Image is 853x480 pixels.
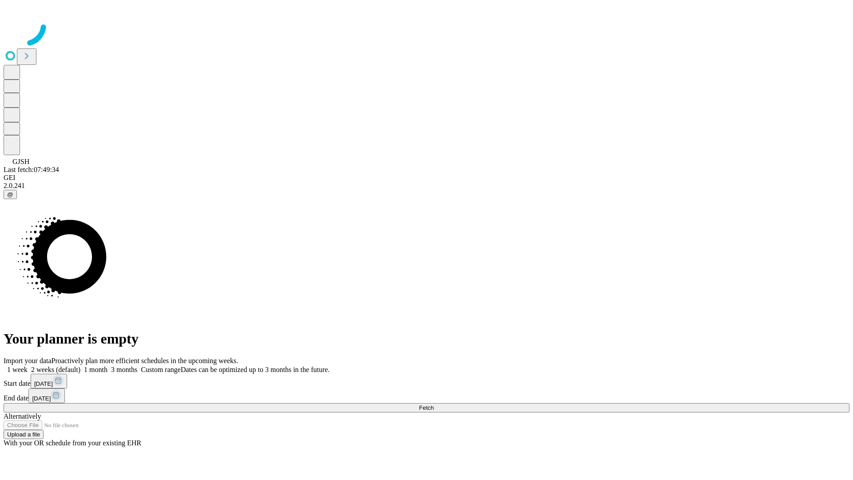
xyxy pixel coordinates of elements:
[4,374,849,388] div: Start date
[4,166,59,173] span: Last fetch: 07:49:34
[7,191,13,198] span: @
[181,366,330,373] span: Dates can be optimized up to 3 months in the future.
[28,388,65,403] button: [DATE]
[419,404,434,411] span: Fetch
[52,357,238,364] span: Proactively plan more efficient schedules in the upcoming weeks.
[34,380,53,387] span: [DATE]
[4,357,52,364] span: Import your data
[4,403,849,412] button: Fetch
[111,366,137,373] span: 3 months
[141,366,180,373] span: Custom range
[4,430,44,439] button: Upload a file
[31,366,80,373] span: 2 weeks (default)
[4,182,849,190] div: 2.0.241
[4,412,41,420] span: Alternatively
[84,366,108,373] span: 1 month
[4,331,849,347] h1: Your planner is empty
[4,190,17,199] button: @
[4,439,141,447] span: With your OR schedule from your existing EHR
[7,366,28,373] span: 1 week
[4,174,849,182] div: GEI
[32,395,51,402] span: [DATE]
[4,388,849,403] div: End date
[12,158,29,165] span: GJSH
[31,374,67,388] button: [DATE]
